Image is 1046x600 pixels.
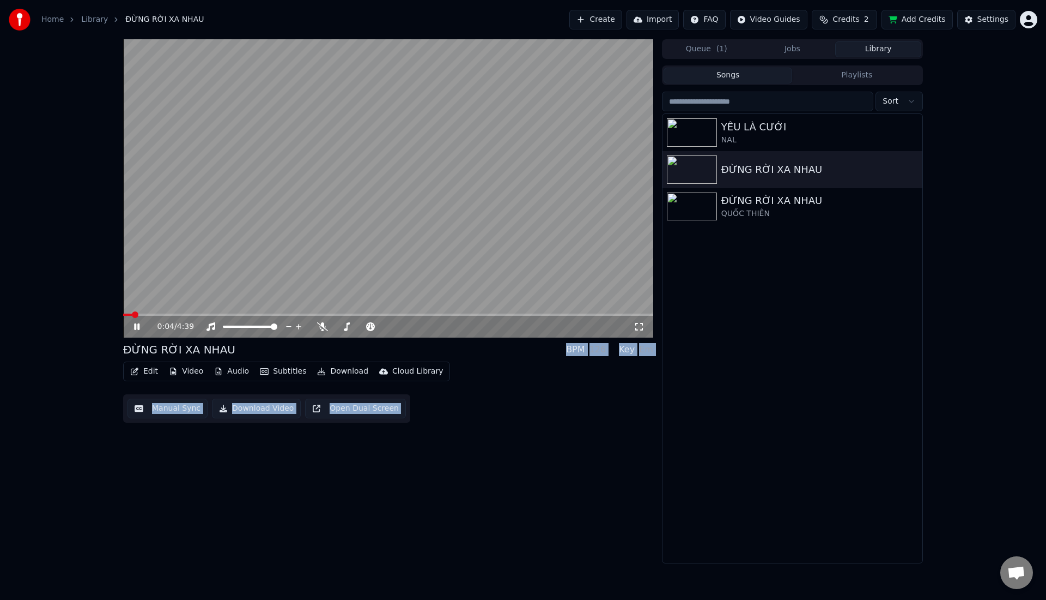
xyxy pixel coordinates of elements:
[157,321,174,332] span: 0:04
[165,364,208,379] button: Video
[721,135,918,146] div: NAL
[883,96,898,107] span: Sort
[125,14,204,25] span: ĐỪNG RỜI XA NHAU
[835,41,921,57] button: Library
[792,68,921,83] button: Playlists
[977,14,1008,25] div: Settings
[569,10,622,29] button: Create
[305,399,406,418] button: Open Dual Screen
[639,343,653,356] div: Em
[1000,556,1033,589] a: Open chat
[81,14,108,25] a: Library
[664,68,793,83] button: Songs
[716,44,727,55] span: ( 1 )
[619,343,635,356] div: Key
[721,119,918,135] div: YÊU LÀ CƯỚI
[126,364,162,379] button: Edit
[41,14,204,25] nav: breadcrumb
[41,14,64,25] a: Home
[957,10,1015,29] button: Settings
[313,364,373,379] button: Download
[127,399,208,418] button: Manual Sync
[664,41,750,57] button: Queue
[750,41,836,57] button: Jobs
[157,321,184,332] div: /
[589,343,606,356] div: 126
[832,14,859,25] span: Credits
[392,366,443,377] div: Cloud Library
[881,10,953,29] button: Add Credits
[627,10,679,29] button: Import
[812,10,877,29] button: Credits2
[9,9,31,31] img: youka
[721,162,918,177] div: ĐỪNG RỜI XA NHAU
[177,321,194,332] span: 4:39
[566,343,585,356] div: BPM
[210,364,253,379] button: Audio
[721,208,918,219] div: QUỐC THIÊN
[123,342,235,357] div: ĐỪNG RỜI XA NHAU
[864,14,869,25] span: 2
[683,10,725,29] button: FAQ
[256,364,311,379] button: Subtitles
[730,10,807,29] button: Video Guides
[212,399,301,418] button: Download Video
[721,193,918,208] div: ĐỪNG RỜI XA NHAU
